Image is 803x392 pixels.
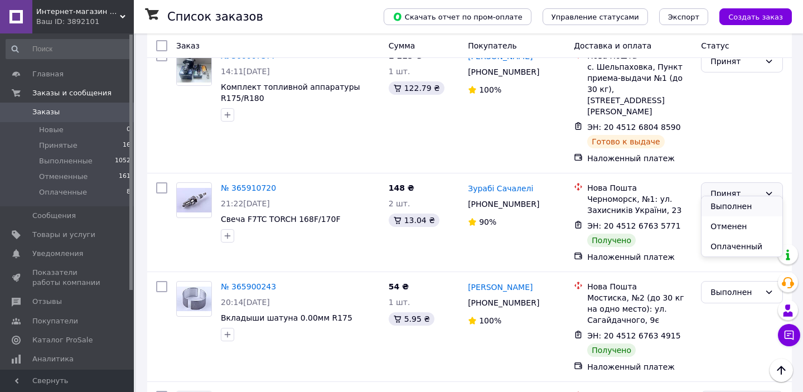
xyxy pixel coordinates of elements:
[221,298,270,307] span: 20:14[DATE]
[587,251,692,263] div: Наложенный платеж
[389,183,414,192] span: 148 ₴
[221,313,352,322] a: Вкладыши шатуна 0.00мм R175
[36,17,134,27] div: Ваш ID: 3892101
[587,61,692,117] div: с. Шельпаховка, Пункт приема-выдачи №1 (до 30 кг), [STREET_ADDRESS][PERSON_NAME]
[389,312,434,326] div: 5.95 ₴
[32,107,60,117] span: Заказы
[176,41,200,50] span: Заказ
[701,41,729,50] span: Статус
[466,64,541,80] div: [PHONE_NUMBER]
[587,123,681,132] span: ЭН: 20 4512 6804 8590
[32,297,62,307] span: Отзывы
[32,268,103,288] span: Показатели работы компании
[115,156,130,166] span: 1052
[719,8,792,25] button: Создать заказ
[468,282,533,293] a: [PERSON_NAME]
[468,183,533,194] a: Зурабі Сачалелі
[176,182,212,218] a: Фото товару
[176,281,212,317] a: Фото товару
[39,172,88,182] span: Отмененные
[389,282,409,291] span: 54 ₴
[221,183,276,192] a: № 365910720
[389,298,410,307] span: 1 шт.
[36,7,120,17] span: Интернет-магазин запчастей на мотоблоки Save Motor
[468,41,517,50] span: Покупатель
[466,196,541,212] div: [PHONE_NUMBER]
[167,10,263,23] h1: Список заказов
[221,67,270,76] span: 14:11[DATE]
[543,8,648,25] button: Управление статусами
[574,41,651,50] span: Доставка и оплата
[587,281,692,292] div: Нова Пошта
[389,67,410,76] span: 1 шт.
[668,13,699,21] span: Экспорт
[389,41,415,50] span: Сумма
[384,8,531,25] button: Скачать отчет по пром-оплате
[708,12,792,21] a: Создать заказ
[587,292,692,326] div: Мостиска, №2 (до 30 кг на одно место): ул. Сагайдачного, 9є
[221,215,340,224] a: Свеча F7TC TORCH 168F/170F
[32,316,78,326] span: Покупатели
[389,81,444,95] div: 122.79 ₴
[177,51,211,85] img: Фото товару
[587,193,692,216] div: Черноморск, №1: ул. Захисників України, 23
[770,359,793,382] button: Наверх
[177,287,211,311] img: Фото товару
[587,343,636,357] div: Получено
[389,214,439,227] div: 13.04 ₴
[221,83,360,103] a: Комплект топливной аппаратуры R175/R180
[587,153,692,164] div: Наложенный платеж
[39,141,78,151] span: Принятые
[32,88,112,98] span: Заказы и сообщения
[32,69,64,79] span: Главная
[123,141,130,151] span: 16
[221,282,276,291] a: № 365900243
[32,230,95,240] span: Товары и услуги
[659,8,708,25] button: Экспорт
[39,187,87,197] span: Оплаченные
[39,156,93,166] span: Выполненные
[39,125,64,135] span: Новые
[702,236,782,257] li: Оплаченный
[221,199,270,208] span: 21:22[DATE]
[32,249,83,259] span: Уведомления
[587,361,692,372] div: Наложенный платеж
[119,172,130,182] span: 161
[728,13,783,21] span: Создать заказ
[32,354,74,364] span: Аналитика
[587,221,681,230] span: ЭН: 20 4512 6763 5771
[587,234,636,247] div: Получено
[393,12,523,22] span: Скачать отчет по пром-оплате
[127,125,130,135] span: 0
[32,335,93,345] span: Каталог ProSale
[466,295,541,311] div: [PHONE_NUMBER]
[710,187,760,200] div: Принят
[587,331,681,340] span: ЭН: 20 4512 6763 4915
[127,187,130,197] span: 8
[702,216,782,236] li: Отменен
[587,182,692,193] div: Нова Пошта
[479,316,501,325] span: 100%
[177,188,211,212] img: Фото товару
[479,217,496,226] span: 90%
[6,39,132,59] input: Поиск
[552,13,639,21] span: Управление статусами
[32,211,76,221] span: Сообщения
[710,55,760,67] div: Принят
[479,85,501,94] span: 100%
[710,286,760,298] div: Выполнен
[176,50,212,86] a: Фото товару
[389,199,410,208] span: 2 шт.
[702,196,782,216] li: Выполнен
[778,324,800,346] button: Чат с покупателем
[587,135,664,148] div: Готово к выдаче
